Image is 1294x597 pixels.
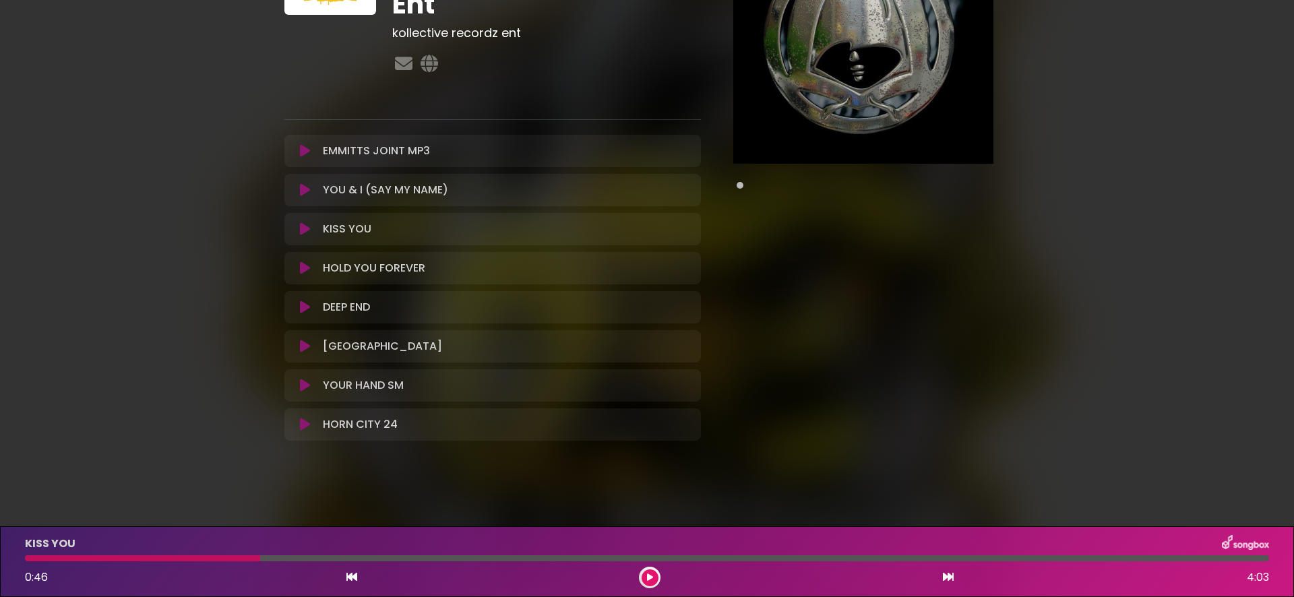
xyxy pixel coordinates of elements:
[392,26,700,40] h3: kollective recordz ent
[323,260,425,276] p: HOLD YOU FOREVER
[323,416,398,433] p: HORN CITY 24
[323,338,442,354] p: [GEOGRAPHIC_DATA]
[323,377,404,394] p: YOUR HAND SM
[323,221,371,237] p: KISS YOU
[323,182,448,198] p: YOU & I (SAY MY NAME)
[323,143,430,159] p: EMMITTS JOINT MP3
[323,299,370,315] p: DEEP END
